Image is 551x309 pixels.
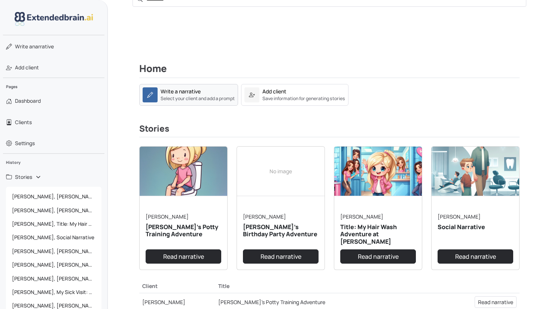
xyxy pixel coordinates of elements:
[241,84,348,106] a: Add clientSave information for generating stories
[475,296,517,308] a: Read narrative
[15,12,93,26] img: logo
[218,298,325,306] a: [PERSON_NAME]'s Potty Training Adventure
[243,249,319,264] a: Read narrative
[241,90,348,97] a: Add clientSave information for generating stories
[9,217,98,231] span: [PERSON_NAME], Title: My Hair Wash Adventure at [PERSON_NAME]
[140,147,227,196] img: narrative
[6,272,101,285] a: [PERSON_NAME], [PERSON_NAME]'s First Day at a [GEOGRAPHIC_DATA]
[340,249,416,264] a: Read narrative
[262,87,286,95] div: Add client
[146,213,189,220] a: [PERSON_NAME]
[6,285,101,299] a: [PERSON_NAME], My Sick Visit: Communicating Effectively
[9,190,98,203] span: [PERSON_NAME], [PERSON_NAME]'s Potty Training Adventure
[432,147,519,196] img: narrative
[262,95,345,102] small: Save information for generating stories
[139,124,520,137] h3: Stories
[146,249,221,264] a: Read narrative
[139,90,238,97] a: Write a narrativeSelect your client and add a prompt
[146,223,221,238] h5: [PERSON_NAME]'s Potty Training Adventure
[139,63,520,78] h2: Home
[15,43,54,50] span: narrative
[215,279,445,293] th: Title
[340,223,416,245] h5: Title: My Hair Wash Adventure at [PERSON_NAME]
[161,95,235,102] small: Select your client and add a prompt
[9,258,98,271] span: [PERSON_NAME], [PERSON_NAME]’s College Adventure: A Social Story
[237,147,325,196] div: No image
[9,231,98,244] span: [PERSON_NAME], Social Narrative
[438,249,513,264] a: Read narrative
[15,43,32,50] span: Write a
[9,285,98,299] span: [PERSON_NAME], My Sick Visit: Communicating Effectively
[139,279,215,293] th: Client
[438,223,513,231] h5: Social Narrative
[15,173,32,181] span: Stories
[15,64,39,71] span: Add client
[139,84,238,106] a: Write a narrativeSelect your client and add a prompt
[6,231,101,244] a: [PERSON_NAME], Social Narrative
[243,223,319,238] h5: [PERSON_NAME]'s Birthday Party Adventure
[9,244,98,258] span: [PERSON_NAME], [PERSON_NAME]’s College Adventure
[243,213,286,220] a: [PERSON_NAME]
[438,213,481,220] a: [PERSON_NAME]
[15,97,41,105] span: Dashboard
[6,204,101,217] a: [PERSON_NAME], [PERSON_NAME]'s Birthday Party Adventure
[6,190,101,203] a: [PERSON_NAME], [PERSON_NAME]'s Potty Training Adventure
[9,204,98,217] span: [PERSON_NAME], [PERSON_NAME]'s Birthday Party Adventure
[142,298,185,306] a: [PERSON_NAME]
[15,118,32,126] span: Clients
[9,272,98,285] span: [PERSON_NAME], [PERSON_NAME]'s First Day at a [GEOGRAPHIC_DATA]
[6,217,101,231] a: [PERSON_NAME], Title: My Hair Wash Adventure at [PERSON_NAME]
[340,213,383,220] a: [PERSON_NAME]
[6,244,101,258] a: [PERSON_NAME], [PERSON_NAME]’s College Adventure
[334,147,422,196] img: narrative
[6,258,101,271] a: [PERSON_NAME], [PERSON_NAME]’s College Adventure: A Social Story
[161,87,201,95] div: Write a narrative
[15,139,35,147] span: Settings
